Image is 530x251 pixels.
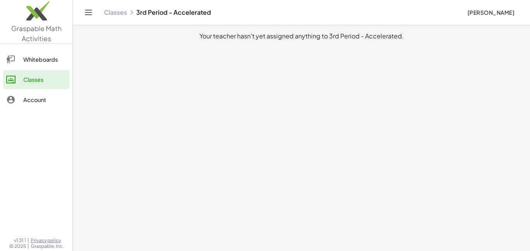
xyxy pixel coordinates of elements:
[79,31,524,41] div: Your teacher hasn't yet assigned anything to 3rd Period - Accelerated.
[3,90,69,109] a: Account
[23,95,66,104] div: Account
[3,50,69,69] a: Whiteboards
[14,237,26,244] span: v1.31.1
[3,70,69,89] a: Classes
[82,6,95,19] button: Toggle navigation
[9,243,26,249] span: © 2025
[23,55,66,64] div: Whiteboards
[461,5,521,19] button: [PERSON_NAME]
[23,75,66,84] div: Classes
[104,9,127,16] a: Classes
[31,243,64,249] span: Graspable, Inc.
[11,24,62,43] span: Graspable Math Activities
[28,237,29,244] span: |
[28,243,29,249] span: |
[31,237,64,244] a: Privacy policy
[467,9,514,16] span: [PERSON_NAME]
